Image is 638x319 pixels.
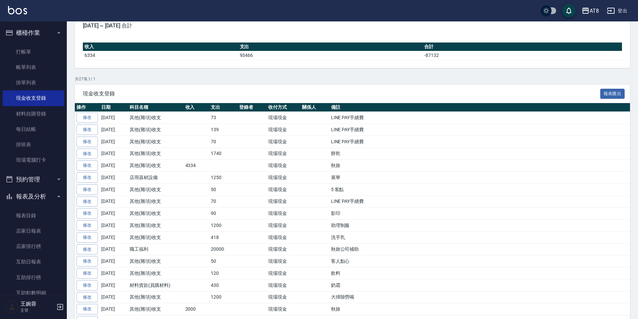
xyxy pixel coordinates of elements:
a: 修改 [76,125,98,135]
th: 支出 [209,103,237,112]
button: 登出 [604,5,630,17]
td: 現場現金 [267,148,300,160]
a: 修改 [76,137,98,147]
td: 洗手乳 [329,231,630,243]
td: 50 [209,255,237,267]
div: AT8 [590,7,599,15]
button: 預約管理 [3,171,64,188]
td: 其他(雜項)收支 [128,148,184,160]
td: [DATE] [100,136,128,148]
td: 餅乾 [329,148,630,160]
a: 報表目錄 [3,208,64,223]
td: 1740 [209,148,237,160]
td: [DATE] [100,124,128,136]
td: LINE PAY手續費 [329,136,630,148]
a: 修改 [76,112,98,123]
td: [DATE] [100,195,128,208]
td: [DATE] [100,243,128,255]
a: 材料自購登錄 [3,106,64,122]
td: 其他(雜項)收支 [128,267,184,280]
td: [DATE] [100,267,128,280]
button: AT8 [579,4,602,18]
a: 互助點數明細 [3,285,64,301]
td: 現場現金 [267,279,300,291]
a: 修改 [76,149,98,159]
td: 其他(雜項)收支 [128,136,184,148]
td: [DATE] [100,231,128,243]
a: 修改 [76,244,98,255]
a: 排班表 [3,137,64,152]
td: 5 客點 [329,183,630,195]
a: 帳單列表 [3,60,64,75]
p: 共 27 筆, 1 / 1 [75,76,630,82]
img: Person [5,300,19,314]
td: [DATE] [100,208,128,220]
td: 現場現金 [267,243,300,255]
td: 其他(雜項)收支 [128,124,184,136]
a: 修改 [76,292,98,303]
td: 其他(雜項)收支 [128,231,184,243]
th: 登錄者 [237,103,267,112]
a: 互助排行榜 [3,270,64,285]
th: 支出 [238,43,423,51]
button: 櫃檯作業 [3,24,64,42]
td: [DATE] [100,279,128,291]
td: [DATE] [100,112,128,124]
button: 報表匯出 [600,89,625,99]
td: 秋旅 [329,160,630,172]
td: 其他(雜項)收支 [128,195,184,208]
td: 其他(雜項)收支 [128,160,184,172]
td: 助理制服 [329,220,630,232]
td: 其他(雜項)收支 [128,303,184,315]
td: 其他(雜項)收支 [128,255,184,267]
th: 備註 [329,103,630,112]
th: 日期 [100,103,128,112]
a: 修改 [76,172,98,183]
td: 418 [209,231,237,243]
td: 展華 [329,172,630,184]
th: 收入 [184,103,209,112]
td: 70 [209,195,237,208]
td: 73 [209,112,237,124]
button: save [562,4,576,17]
td: 6334 [83,51,238,60]
img: Logo [8,6,27,14]
td: 其他(雜項)收支 [128,291,184,303]
th: 合計 [423,43,622,51]
td: [DATE] [100,148,128,160]
button: 報表及分析 [3,188,64,205]
a: 修改 [76,160,98,171]
td: 現場現金 [267,208,300,220]
td: 現場現金 [267,136,300,148]
td: 其他(雜項)收支 [128,208,184,220]
a: 修改 [76,184,98,195]
p: 主管 [20,307,54,313]
td: 現場現金 [267,160,300,172]
a: 每日結帳 [3,122,64,137]
a: 報表匯出 [600,90,625,96]
th: 收付方式 [267,103,300,112]
td: [DATE] [100,220,128,232]
td: [DATE] [100,255,128,267]
a: 修改 [76,220,98,231]
td: 1250 [209,172,237,184]
td: 90 [209,208,237,220]
td: 1200 [209,291,237,303]
td: -87132 [423,51,622,60]
th: 關係人 [300,103,329,112]
a: 修改 [76,196,98,207]
th: 操作 [75,103,100,112]
a: 店家日報表 [3,223,64,239]
td: 現場現金 [267,267,300,280]
a: 修改 [76,208,98,219]
h5: 王婉蓉 [20,301,54,307]
td: 其他(雜項)收支 [128,220,184,232]
td: 70 [209,136,237,148]
td: 現場現金 [267,220,300,232]
td: LINE PAY手續費 [329,195,630,208]
td: 4334 [184,160,209,172]
td: 現場現金 [267,183,300,195]
td: 客人點心 [329,255,630,267]
td: LINE PAY手續費 [329,112,630,124]
a: 店家排行榜 [3,239,64,254]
